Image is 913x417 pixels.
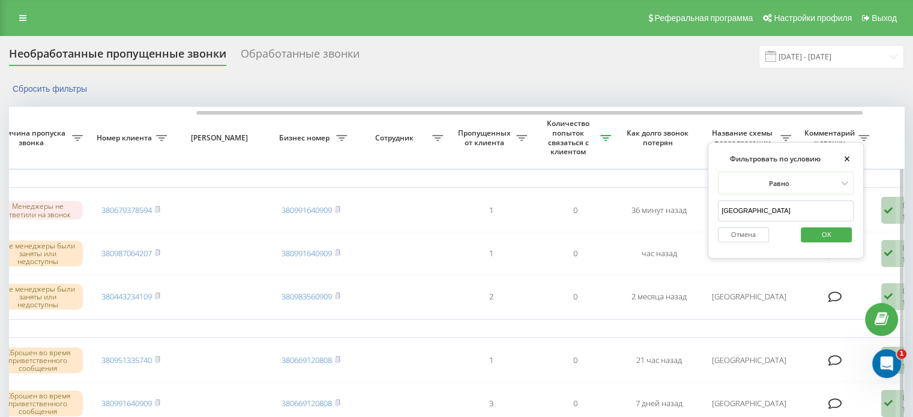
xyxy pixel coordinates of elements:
td: КЦ без привітання [701,233,797,274]
td: 0 [533,190,617,231]
td: 2 [449,276,533,317]
button: × [840,152,854,166]
td: 1 [449,340,533,381]
button: Отмена [718,227,769,242]
td: КЦ без привітання [701,190,797,231]
span: 1 [897,349,906,359]
div: Необработанные пропущенные звонки [9,47,226,66]
a: 380983560909 [282,291,332,302]
span: Настройки профиля [774,13,852,23]
span: Бизнес номер [275,133,336,143]
td: 0 [533,340,617,381]
td: 2 месяца назад [617,276,701,317]
td: час назад [617,233,701,274]
input: Введите значение [718,200,854,221]
a: 380991640909 [282,205,332,215]
a: 380991640909 [282,248,332,259]
a: 380669120808 [282,398,332,409]
span: Выход [872,13,897,23]
span: [PERSON_NAME] [183,133,259,143]
span: OK [810,225,843,244]
span: Номер клиента [95,133,156,143]
td: [GEOGRAPHIC_DATA] [701,276,797,317]
button: OK [801,227,852,242]
span: Сотрудник [359,133,432,143]
div: Обработанные звонки [241,47,360,66]
span: Комментарий к звонку [803,128,858,147]
td: 21 час назад [617,340,701,381]
iframe: Intercom live chat [872,349,901,378]
a: 380987064207 [101,248,152,259]
td: 36 минут назад [617,190,701,231]
td: 1 [449,233,533,274]
a: 380669120808 [282,355,332,365]
td: 0 [533,276,617,317]
span: Количество попыток связаться с клиентом [539,119,600,156]
span: Фильтровать по условию [718,154,821,164]
a: 380951335740 [101,355,152,365]
span: Как долго звонок потерян [627,128,692,147]
a: 380679378594 [101,205,152,215]
button: Сбросить фильтры [9,83,93,94]
a: 380991640909 [101,398,152,409]
td: 1 [449,190,533,231]
span: Название схемы переадресации [707,128,780,147]
span: Пропущенных от клиента [455,128,516,147]
td: 0 [533,233,617,274]
a: 380443234109 [101,291,152,302]
td: [GEOGRAPHIC_DATA] [701,340,797,381]
span: Реферальная программа [654,13,753,23]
